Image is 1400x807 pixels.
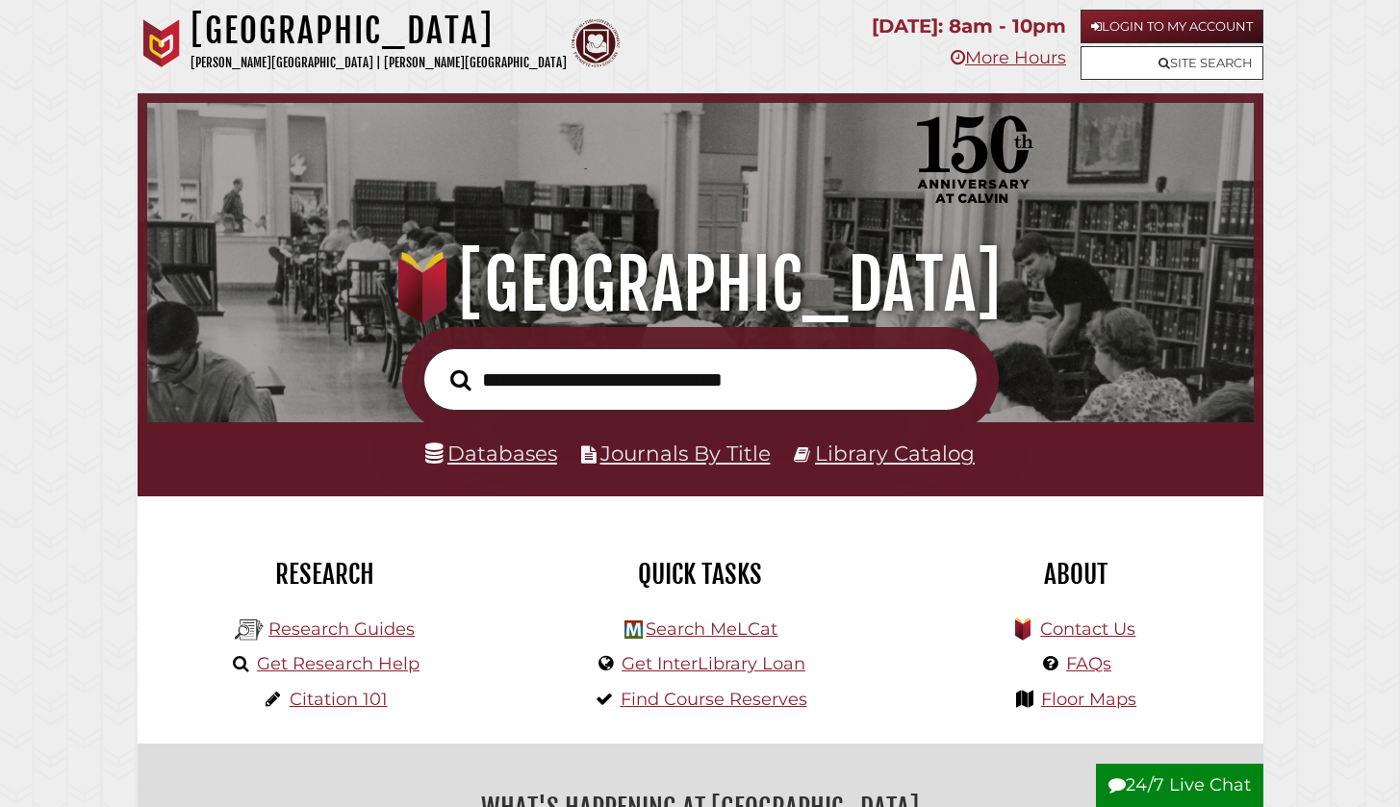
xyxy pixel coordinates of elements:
[138,19,186,67] img: Calvin University
[600,441,771,466] a: Journals By Title
[167,242,1232,327] h1: [GEOGRAPHIC_DATA]
[622,653,805,674] a: Get InterLibrary Loan
[152,558,498,591] h2: Research
[872,10,1066,43] p: [DATE]: 8am - 10pm
[951,47,1066,68] a: More Hours
[290,689,388,710] a: Citation 101
[621,689,807,710] a: Find Course Reserves
[191,10,567,52] h1: [GEOGRAPHIC_DATA]
[1081,10,1263,43] a: Login to My Account
[191,52,567,74] p: [PERSON_NAME][GEOGRAPHIC_DATA] | [PERSON_NAME][GEOGRAPHIC_DATA]
[425,441,557,466] a: Databases
[903,558,1249,591] h2: About
[646,618,777,640] a: Search MeLCat
[450,368,471,391] i: Search
[1066,653,1111,674] a: FAQs
[1041,689,1136,710] a: Floor Maps
[1081,46,1263,80] a: Site Search
[257,653,420,674] a: Get Research Help
[1040,618,1135,640] a: Contact Us
[815,441,975,466] a: Library Catalog
[572,19,620,67] img: Calvin Theological Seminary
[441,364,481,395] button: Search
[235,616,264,644] img: Hekman Library Logo
[527,558,874,591] h2: Quick Tasks
[268,618,415,640] a: Research Guides
[624,620,643,639] img: Hekman Library Logo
